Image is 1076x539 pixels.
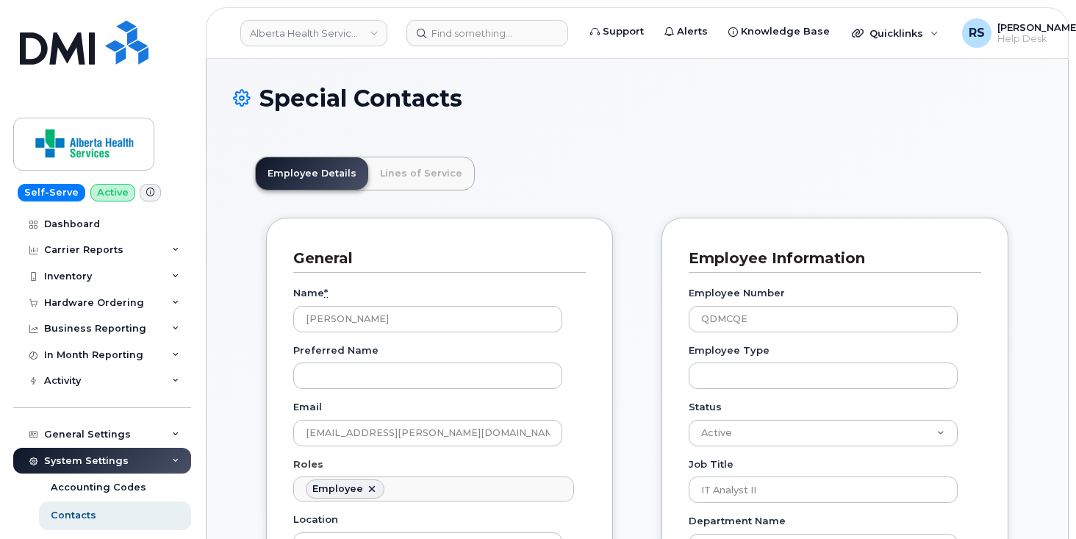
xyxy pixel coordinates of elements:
[233,85,1041,111] h1: Special Contacts
[293,513,338,526] label: Location
[293,457,323,471] label: Roles
[689,514,786,528] label: Department Name
[689,457,734,471] label: Job Title
[256,157,368,190] a: Employee Details
[689,249,970,268] h3: Employee Information
[293,286,328,300] label: Name
[689,400,722,414] label: Status
[689,343,770,357] label: Employee Type
[324,287,328,299] abbr: required
[293,343,379,357] label: Preferred Name
[293,400,322,414] label: Email
[689,286,785,300] label: Employee Number
[368,157,474,190] a: Lines of Service
[312,483,363,495] div: Employee
[293,249,575,268] h3: General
